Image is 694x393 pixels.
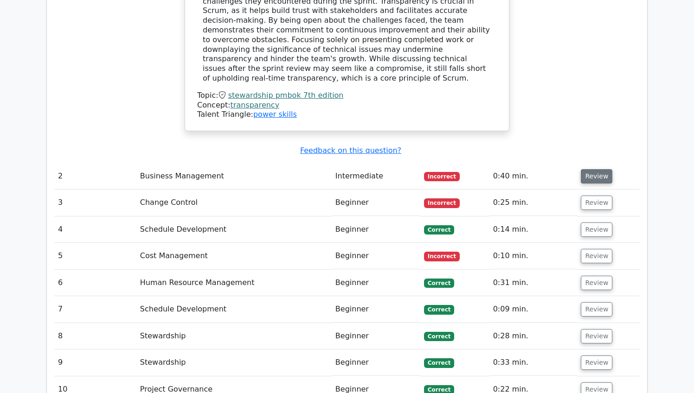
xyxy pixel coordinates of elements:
[424,305,454,314] span: Correct
[300,146,401,155] a: Feedback on this question?
[581,276,612,290] button: Review
[197,101,497,110] div: Concept:
[332,270,420,296] td: Beginner
[489,349,578,376] td: 0:33 min.
[489,323,578,349] td: 0:28 min.
[136,349,332,376] td: Stewardship
[54,216,136,243] td: 4
[332,163,420,190] td: Intermediate
[332,349,420,376] td: Beginner
[54,349,136,376] td: 9
[54,296,136,323] td: 7
[332,190,420,216] td: Beginner
[489,216,578,243] td: 0:14 min.
[424,198,460,208] span: Incorrect
[424,279,454,288] span: Correct
[136,323,332,349] td: Stewardship
[332,323,420,349] td: Beginner
[424,172,460,181] span: Incorrect
[332,243,420,269] td: Beginner
[332,216,420,243] td: Beginner
[581,249,612,263] button: Review
[424,225,454,235] span: Correct
[424,358,454,368] span: Correct
[424,332,454,341] span: Correct
[136,270,332,296] td: Human Resource Management
[54,323,136,349] td: 8
[136,190,332,216] td: Change Control
[197,91,497,120] div: Talent Triangle:
[424,252,460,261] span: Incorrect
[489,296,578,323] td: 0:09 min.
[54,190,136,216] td: 3
[489,163,578,190] td: 0:40 min.
[489,270,578,296] td: 0:31 min.
[581,169,612,184] button: Review
[136,243,332,269] td: Cost Management
[54,270,136,296] td: 6
[136,216,332,243] td: Schedule Development
[136,163,332,190] td: Business Management
[489,243,578,269] td: 0:10 min.
[581,196,612,210] button: Review
[581,329,612,343] button: Review
[231,101,280,109] a: transparency
[581,222,612,237] button: Review
[136,296,332,323] td: Schedule Development
[332,296,420,323] td: Beginner
[54,163,136,190] td: 2
[489,190,578,216] td: 0:25 min.
[581,302,612,317] button: Review
[197,91,497,101] div: Topic:
[54,243,136,269] td: 5
[228,91,344,100] a: stewardship pmbok 7th edition
[253,110,297,119] a: power skills
[581,355,612,370] button: Review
